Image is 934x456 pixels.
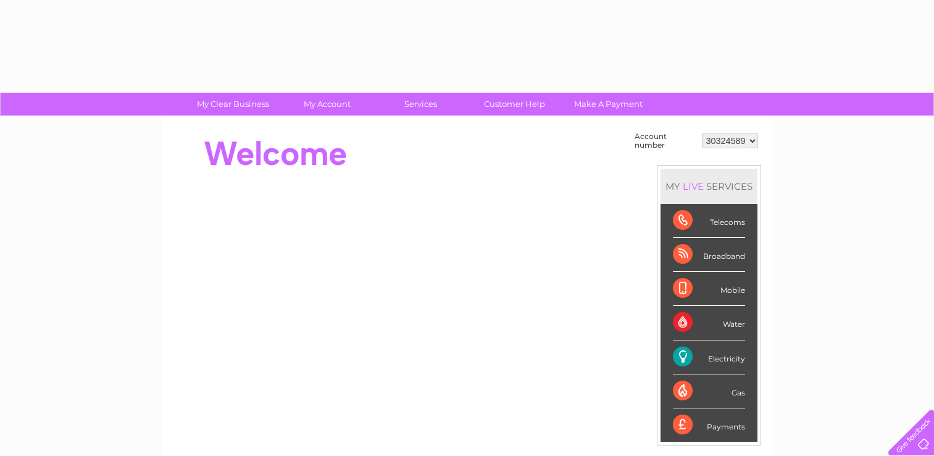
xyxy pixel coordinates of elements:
[673,306,745,340] div: Water
[673,238,745,272] div: Broadband
[182,93,284,116] a: My Clear Business
[276,93,378,116] a: My Account
[673,204,745,238] div: Telecoms
[673,272,745,306] div: Mobile
[673,408,745,442] div: Payments
[673,340,745,374] div: Electricity
[661,169,757,204] div: MY SERVICES
[557,93,659,116] a: Make A Payment
[680,180,706,192] div: LIVE
[370,93,472,116] a: Services
[632,129,699,153] td: Account number
[673,374,745,408] div: Gas
[464,93,565,116] a: Customer Help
